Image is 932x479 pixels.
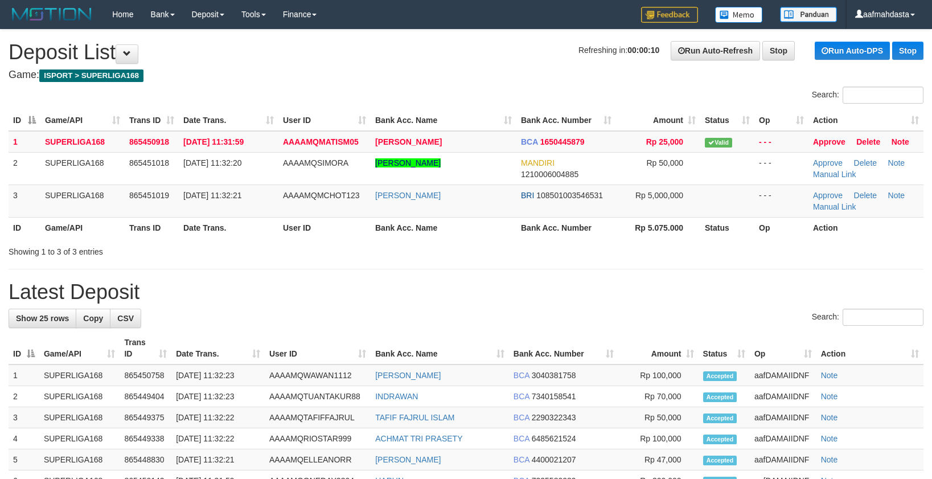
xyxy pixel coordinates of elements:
[9,281,923,304] h1: Latest Deposit
[83,314,103,323] span: Copy
[9,41,923,64] h1: Deposit List
[9,407,39,428] td: 3
[700,110,754,131] th: Status: activate to sort column ascending
[514,392,529,401] span: BCA
[183,158,241,167] span: [DATE] 11:32:20
[375,455,441,464] a: [PERSON_NAME]
[641,7,698,23] img: Feedback.jpg
[265,407,371,428] td: AAAAMQTAFIFFAJRUL
[9,217,40,238] th: ID
[171,365,265,386] td: [DATE] 11:32:23
[843,87,923,104] input: Search:
[9,6,95,23] img: MOTION_logo.png
[618,428,699,449] td: Rp 100,000
[780,7,837,22] img: panduan.png
[9,428,39,449] td: 4
[120,332,171,365] th: Trans ID: activate to sort column ascending
[750,449,816,470] td: aafDAMAIIDNF
[888,158,905,167] a: Note
[120,449,171,470] td: 865448830
[815,42,890,60] a: Run Auto-DPS
[183,191,241,200] span: [DATE] 11:32:21
[375,371,441,380] a: [PERSON_NAME]
[532,455,576,464] span: Copy 4400021207 to clipboard
[618,332,699,365] th: Amount: activate to sort column ascending
[635,191,683,200] span: Rp 5,000,000
[750,407,816,428] td: aafDAMAIIDNF
[375,137,442,146] a: [PERSON_NAME]
[892,42,923,60] a: Stop
[514,413,529,422] span: BCA
[76,309,110,328] a: Copy
[813,191,843,200] a: Approve
[627,46,659,55] strong: 00:00:10
[39,332,120,365] th: Game/API: activate to sort column ascending
[821,455,838,464] a: Note
[375,434,462,443] a: ACHMAT TRI PRASETY
[514,371,529,380] span: BCA
[532,434,576,443] span: Copy 6485621524 to clipboard
[754,110,808,131] th: Op: activate to sort column ascending
[618,449,699,470] td: Rp 47,000
[283,158,348,167] span: AAAAMQSIMORA
[39,428,120,449] td: SUPERLIGA168
[110,309,141,328] a: CSV
[120,365,171,386] td: 865450758
[265,428,371,449] td: AAAAMQRIOSTAR999
[179,217,278,238] th: Date Trans.
[856,137,880,146] a: Delete
[671,41,760,60] a: Run Auto-Refresh
[9,449,39,470] td: 5
[179,110,278,131] th: Date Trans.: activate to sort column ascending
[812,309,923,326] label: Search:
[821,413,838,422] a: Note
[9,152,40,185] td: 2
[171,407,265,428] td: [DATE] 11:32:22
[39,365,120,386] td: SUPERLIGA168
[129,191,169,200] span: 865451019
[754,217,808,238] th: Op
[509,332,618,365] th: Bank Acc. Number: activate to sort column ascending
[750,386,816,407] td: aafDAMAIIDNF
[808,217,923,238] th: Action
[278,217,371,238] th: User ID
[521,191,534,200] span: BRI
[813,137,845,146] a: Approve
[120,407,171,428] td: 865449375
[514,434,529,443] span: BCA
[375,392,418,401] a: INDRAWAN
[9,110,40,131] th: ID: activate to sort column descending
[821,434,838,443] a: Note
[120,386,171,407] td: 865449404
[9,241,380,257] div: Showing 1 to 3 of 3 entries
[754,131,808,153] td: - - -
[371,332,509,365] th: Bank Acc. Name: activate to sort column ascending
[532,392,576,401] span: Copy 7340158541 to clipboard
[9,309,76,328] a: Show 25 rows
[39,69,143,82] span: ISPORT > SUPERLIGA168
[40,152,125,185] td: SUPERLIGA168
[125,217,179,238] th: Trans ID
[705,138,732,148] span: Valid transaction
[750,428,816,449] td: aafDAMAIIDNF
[516,110,616,131] th: Bank Acc. Number: activate to sort column ascending
[375,413,454,422] a: TAFIF FAJRUL ISLAM
[821,392,838,401] a: Note
[578,46,659,55] span: Refreshing in:
[616,217,700,238] th: Rp 5.075.000
[40,217,125,238] th: Game/API
[9,185,40,217] td: 3
[843,309,923,326] input: Search:
[521,170,578,179] span: Copy 1210006004885 to clipboard
[532,413,576,422] span: Copy 2290322343 to clipboard
[40,110,125,131] th: Game/API: activate to sort column ascending
[646,158,683,167] span: Rp 50,000
[9,365,39,386] td: 1
[171,449,265,470] td: [DATE] 11:32:21
[129,137,169,146] span: 865450918
[618,365,699,386] td: Rp 100,000
[9,386,39,407] td: 2
[514,455,529,464] span: BCA
[9,69,923,81] h4: Game:
[892,137,909,146] a: Note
